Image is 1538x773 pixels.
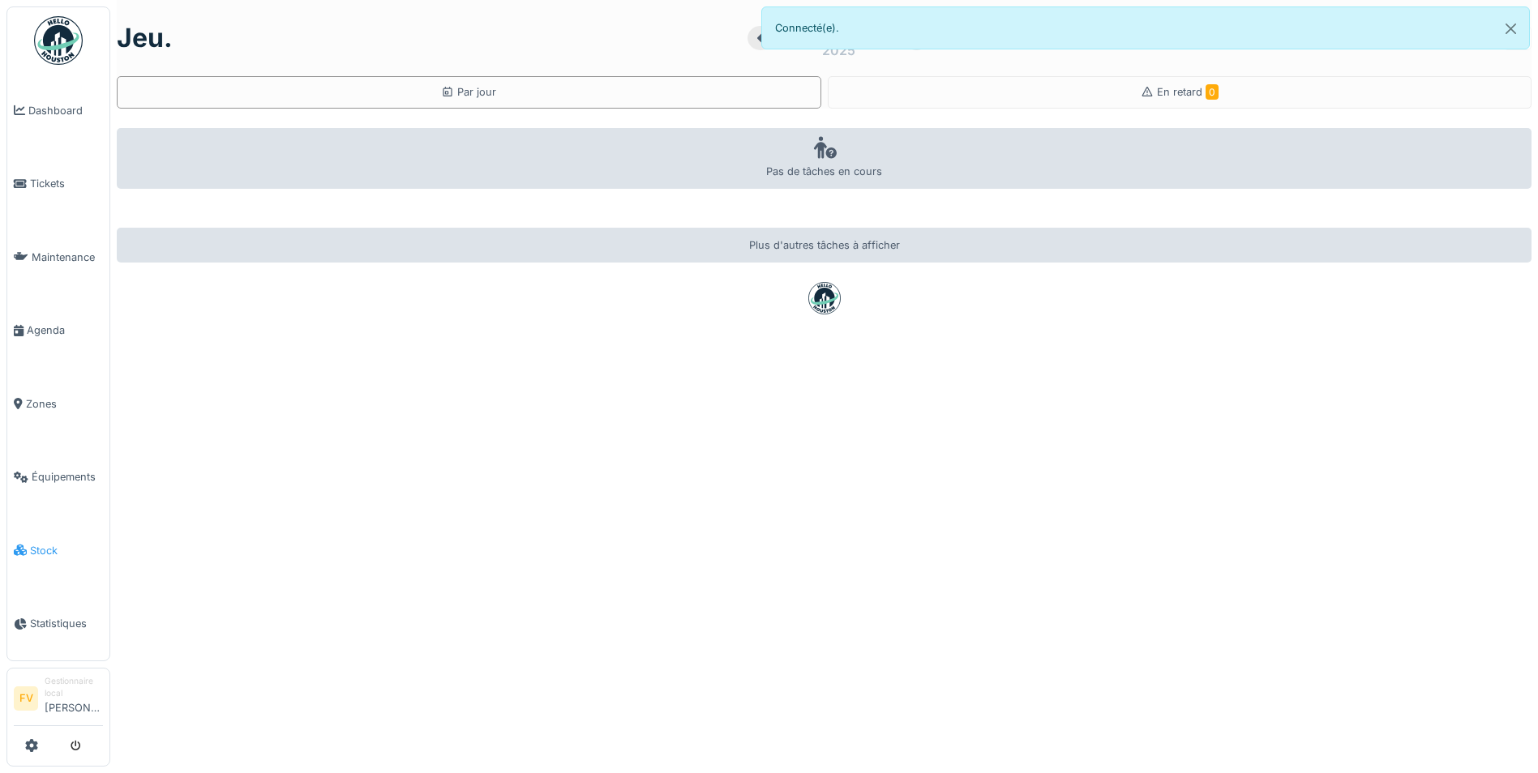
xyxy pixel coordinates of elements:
div: Pas de tâches en cours [117,128,1532,189]
span: Équipements [32,469,103,485]
span: En retard [1157,86,1219,98]
span: Maintenance [32,250,103,265]
a: Stock [7,514,109,587]
img: badge-BVDL4wpA.svg [808,282,841,314]
div: 2025 [822,41,855,60]
span: Stock [30,543,103,558]
a: Statistiques [7,587,109,661]
a: Tickets [7,147,109,221]
div: Plus d'autres tâches à afficher [117,228,1532,263]
span: Tickets [30,176,103,191]
span: Zones [26,396,103,412]
span: Agenda [27,322,103,338]
button: Close [1493,7,1529,50]
a: FV Gestionnaire local[PERSON_NAME] [14,675,103,726]
a: Agenda [7,294,109,368]
div: Par jour [441,84,496,100]
li: [PERSON_NAME] [45,675,103,722]
span: 0 [1206,84,1219,100]
div: Gestionnaire local [45,675,103,700]
span: Statistiques [30,616,103,631]
a: Maintenance [7,220,109,294]
li: FV [14,686,38,711]
div: Connecté(e). [761,6,1531,49]
img: Badge_color-CXgf-gQk.svg [34,16,83,65]
a: Dashboard [7,74,109,147]
span: Dashboard [28,103,103,118]
h1: jeu. [117,23,173,53]
a: Équipements [7,441,109,515]
a: Zones [7,367,109,441]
